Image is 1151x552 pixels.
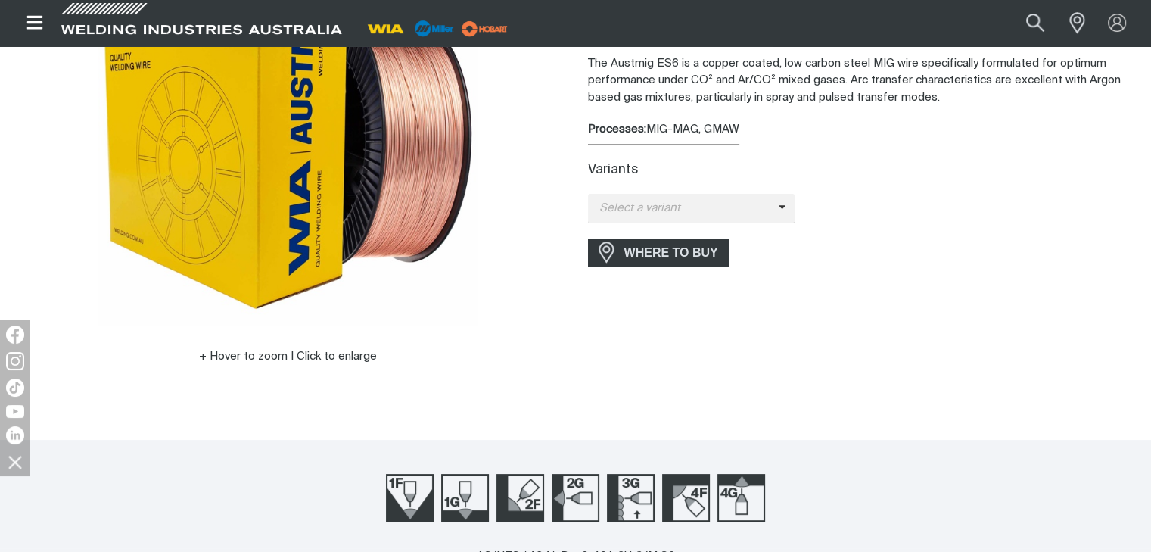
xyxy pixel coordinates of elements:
img: Welding Position 1F [386,474,434,522]
img: Welding Position 4F [662,474,710,522]
span: WHERE TO BUY [614,241,728,265]
img: Welding Position 4G [717,474,765,522]
img: YouTube [6,405,24,418]
img: TikTok [6,379,24,397]
a: WHERE TO BUY [588,239,729,267]
img: Welding Position 1G [441,474,489,522]
button: Hover to zoom | Click to enlarge [190,348,386,366]
img: Welding Position 3G Up [607,474,655,522]
img: Welding Position 2G [552,474,599,522]
a: miller [457,23,512,34]
img: hide socials [2,449,28,475]
img: Instagram [6,352,24,370]
button: Search products [1009,6,1061,40]
img: LinkedIn [6,426,24,444]
label: Variants [588,164,638,176]
img: miller [457,17,512,40]
img: Facebook [6,326,24,344]
p: The Austmig ES6 is a copper coated, low carbon steel MIG wire specifically formulated for optimum... [588,55,1140,107]
strong: Processes: [588,123,646,135]
div: MIG-MAG, GMAW [588,121,1140,139]
input: Product name or item number... [991,6,1061,40]
img: Welding Position 2F [496,474,544,522]
span: Select a variant [588,200,779,217]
